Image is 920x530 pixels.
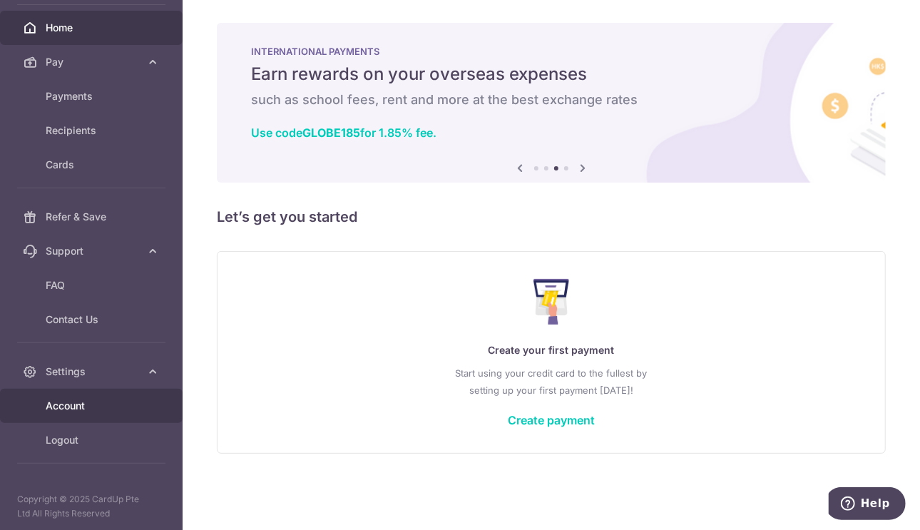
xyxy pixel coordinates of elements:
[508,413,595,427] a: Create payment
[46,399,140,413] span: Account
[251,46,852,57] p: INTERNATIONAL PAYMENTS
[251,91,852,108] h6: such as school fees, rent and more at the best exchange rates
[46,158,140,172] span: Cards
[533,279,570,325] img: Make Payment
[46,21,140,35] span: Home
[46,244,140,258] span: Support
[302,126,360,140] b: GLOBE185
[46,55,140,69] span: Pay
[46,365,140,379] span: Settings
[246,342,857,359] p: Create your first payment
[46,433,140,447] span: Logout
[251,63,852,86] h5: Earn rewards on your overseas expenses
[217,205,886,228] h5: Let’s get you started
[46,278,140,292] span: FAQ
[251,126,436,140] a: Use codeGLOBE185for 1.85% fee.
[46,89,140,103] span: Payments
[246,365,857,399] p: Start using your credit card to the fullest by setting up your first payment [DATE]!
[46,312,140,327] span: Contact Us
[829,487,906,523] iframe: Opens a widget where you can find more information
[46,123,140,138] span: Recipients
[46,210,140,224] span: Refer & Save
[217,23,886,183] img: International Payment Banner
